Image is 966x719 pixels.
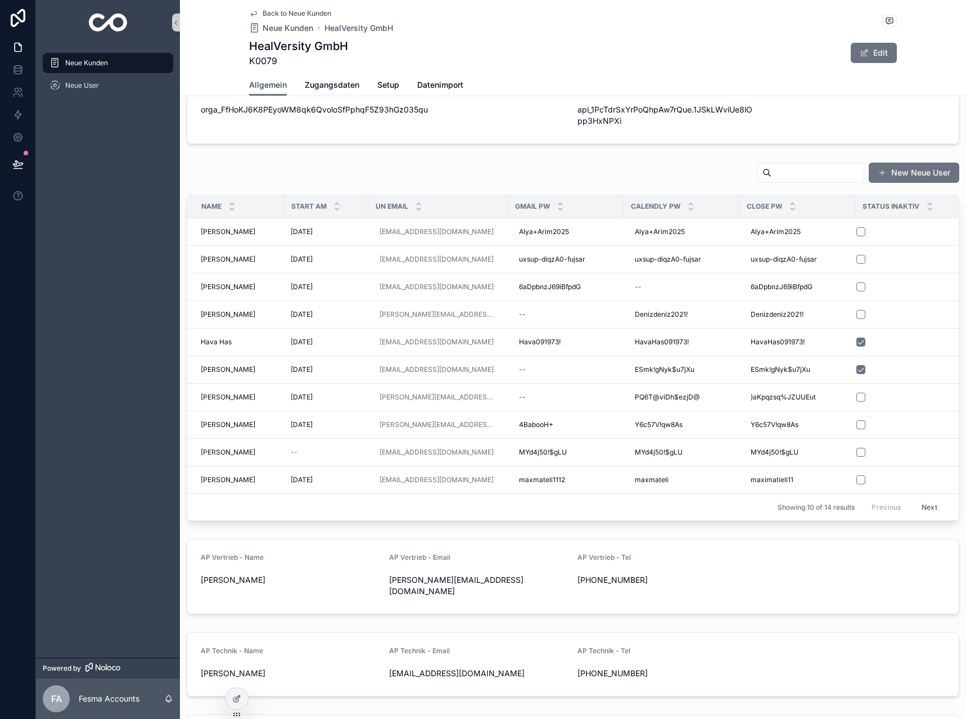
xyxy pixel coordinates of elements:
span: AP Technik - Name [201,646,263,655]
span: orga_FfHoKJ6K8PEyoWM8qk6QvoloSfPphqF5Z93hGz035qu [201,104,568,115]
span: Name [201,202,222,211]
a: [DATE] [291,420,362,429]
span: [DATE] [291,420,313,429]
span: Hava Has [201,338,232,347]
span: [DATE] [291,227,313,236]
span: Start am [291,202,327,211]
a: maxmateli1112 [514,471,617,489]
a: Neue Kunden [249,23,313,34]
a: Alya+Arim2025 [514,223,617,241]
button: Edit [851,43,897,63]
a: uxsup-diqzA0-fujsar [630,250,733,268]
a: [DATE] [291,475,362,484]
a: [PERSON_NAME] [201,365,277,374]
span: [PERSON_NAME] [201,282,255,291]
span: Back to Neue Kunden [263,9,331,18]
span: [PERSON_NAME] [201,668,380,679]
span: Showing 10 of 14 results [778,503,855,512]
a: Datenimport [417,75,463,97]
span: Setup [377,79,399,91]
a: PQ6T@viDh$ezjD@ [630,388,733,406]
a: )aKpqzsq%JZUUEut [746,388,848,406]
span: MYd4j50!$gLU [519,448,567,457]
a: [DATE] [291,255,362,264]
span: [DATE] [291,365,313,374]
a: [PERSON_NAME][EMAIL_ADDRESS][DOMAIN_NAME] [380,393,496,402]
span: [DATE] [291,255,313,264]
a: Alya+Arim2025 [746,223,848,241]
a: Denizdeniz2021! [746,305,848,323]
span: Neue Kunden [65,59,108,68]
a: MYd4j50!$gLU [746,443,848,461]
span: uxsup-diqzA0-fujsar [635,255,701,264]
span: 6aDpbnzJ69iBfpdG [519,282,581,291]
a: uxsup-diqzA0-fujsar [514,250,617,268]
a: [DATE] [291,365,362,374]
a: 6aDpbnzJ69iBfpdG [514,278,617,296]
span: AP Vertrieb - Name [201,553,264,561]
a: ESmk!gNyk$u7jXu [746,361,848,379]
span: [DATE] [291,282,313,291]
a: [EMAIL_ADDRESS][DOMAIN_NAME] [380,338,494,347]
a: HavaHas091973! [630,333,733,351]
a: ESmk!gNyk$u7jXu [630,361,733,379]
a: [EMAIL_ADDRESS][DOMAIN_NAME] [380,448,494,457]
span: [PERSON_NAME] [201,475,255,484]
a: [EMAIL_ADDRESS][DOMAIN_NAME] [380,255,494,264]
a: [EMAIL_ADDRESS][DOMAIN_NAME] [380,475,494,484]
span: [PERSON_NAME] [201,448,255,457]
a: -- [630,278,733,296]
span: [DATE] [291,310,313,319]
a: Hava091973! [514,333,617,351]
span: MYd4j50!$gLU [635,448,683,457]
span: Gmail Pw [515,202,550,211]
a: [PERSON_NAME][EMAIL_ADDRESS][DOMAIN_NAME] [380,310,496,319]
a: [PERSON_NAME][EMAIL_ADDRESS][DOMAIN_NAME] [375,416,501,434]
span: Calendly Pw [631,202,680,211]
span: HavaHas091973! [751,338,805,347]
a: [PERSON_NAME][EMAIL_ADDRESS][DOMAIN_NAME] [380,420,496,429]
span: FA [51,692,62,705]
a: Y6c57V!qw8As [746,416,848,434]
a: maximatieli11 [746,471,848,489]
div: -- [519,365,526,374]
a: [DATE] [291,282,362,291]
span: 4BabooH+ [519,420,553,429]
span: Datenimport [417,79,463,91]
span: maxmateli [635,475,669,484]
span: Zugangsdaten [305,79,359,91]
a: [PERSON_NAME] [201,475,277,484]
span: -- [291,448,297,457]
span: AP Vertrieb - Tel [577,553,631,561]
a: Neue Kunden [43,53,173,73]
a: Allgemein [249,75,287,96]
span: [PERSON_NAME] [201,420,255,429]
a: [PERSON_NAME] [201,393,277,402]
a: [DATE] [291,310,362,319]
span: [DATE] [291,475,313,484]
span: MYd4j50!$gLU [751,448,798,457]
span: Y6c57V!qw8As [635,420,683,429]
a: -- [514,361,617,379]
span: api_1PcTdrSxYrPoQhpAw7rQue.1JSkLWviUe8lOpp3HxNPXi [577,104,757,127]
div: -- [635,282,642,291]
div: -- [519,393,526,402]
span: [PERSON_NAME] [201,365,255,374]
span: Close Pw [747,202,782,211]
a: [PERSON_NAME] [201,310,277,319]
a: [EMAIL_ADDRESS][DOMAIN_NAME] [380,282,494,291]
a: [PERSON_NAME] [201,420,277,429]
span: [DATE] [291,393,313,402]
span: Hava091973! [519,338,561,347]
a: [EMAIL_ADDRESS][DOMAIN_NAME] [375,250,501,268]
span: Denizdeniz2021! [751,310,804,319]
a: -- [514,305,617,323]
span: [PHONE_NUMBER] [577,574,757,586]
span: [PERSON_NAME] [201,227,255,236]
span: Alya+Arim2025 [519,227,569,236]
a: HealVersity GmbH [324,23,393,34]
p: Fesma Accounts [79,693,139,704]
span: Denizdeniz2021! [635,310,688,319]
a: [DATE] [291,227,362,236]
a: MYd4j50!$gLU [630,443,733,461]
